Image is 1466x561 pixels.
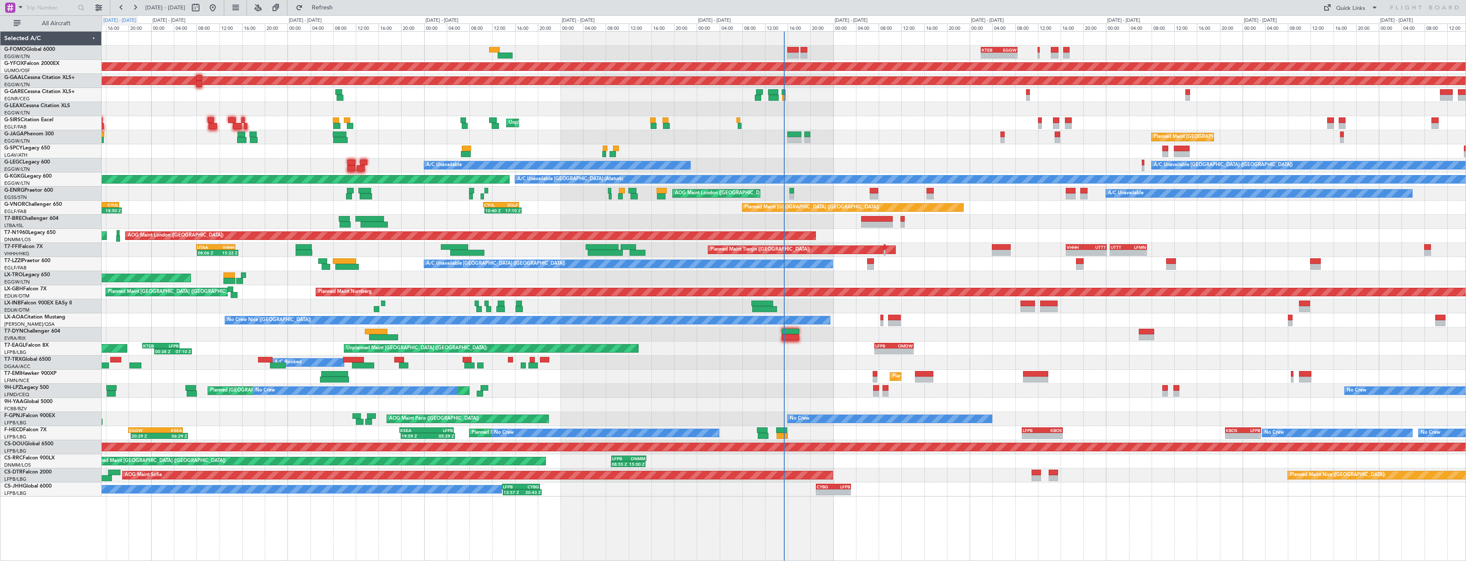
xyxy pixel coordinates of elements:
[4,174,24,179] span: G-KGKG
[305,5,340,11] span: Refresh
[401,23,424,31] div: 20:00
[4,272,50,278] a: LX-TROLegacy 650
[509,117,649,129] div: Unplanned Maint [GEOGRAPHIC_DATA] ([GEOGRAPHIC_DATA])
[1067,245,1086,250] div: VHHH
[992,23,1015,31] div: 04:00
[1264,427,1284,439] div: No Crew
[1111,250,1128,255] div: -
[4,230,56,235] a: T7-N1960Legacy 650
[91,455,226,467] div: Planned Maint [GEOGRAPHIC_DATA] ([GEOGRAPHIC_DATA])
[485,208,503,213] div: 10:40 Z
[1108,187,1143,200] div: A/C Unavailable
[1347,384,1366,397] div: No Crew
[97,202,118,207] div: CYUL
[503,208,520,213] div: 17:10 Z
[4,392,29,398] a: LFMD/CEQ
[4,385,21,390] span: 9H-LPZ
[710,243,810,256] div: Planned Maint Tianjin ([GEOGRAPHIC_DATA])
[4,96,30,102] a: EGNR/CEG
[521,484,539,489] div: CYBG
[318,286,372,298] div: Planned Maint Nurnberg
[4,476,26,482] a: LFPB/LBG
[4,286,47,292] a: LX-GBHFalcon 7X
[4,286,23,292] span: LX-GBH
[720,23,742,31] div: 04:00
[426,159,462,172] div: A/C Unavailable
[4,47,55,52] a: G-FOMOGlobal 6000
[697,23,719,31] div: 00:00
[173,349,191,354] div: 07:10 Z
[1226,428,1243,433] div: KBOS
[4,251,29,257] a: VHHH/HKG
[4,138,30,144] a: EGGW/LTN
[4,194,27,201] a: EGSS/STN
[817,484,833,489] div: CYBG
[484,202,501,207] div: CYUL
[4,258,22,263] span: T7-LZZI
[155,428,182,433] div: KSEA
[425,17,458,24] div: [DATE] - [DATE]
[1067,250,1086,255] div: -
[4,131,24,137] span: G-JAGA
[174,23,196,31] div: 04:00
[4,265,26,271] a: EGLF/FAB
[4,124,26,130] a: EGLF/FAB
[4,315,65,320] a: LX-AOACitation Mustang
[4,456,55,461] a: CS-RRCFalcon 900LX
[583,23,606,31] div: 04:00
[4,399,53,404] a: 9H-YAAGlobal 5000
[4,293,29,299] a: EDLW/DTM
[1319,1,1382,15] button: Quick Links
[947,23,970,31] div: 20:00
[1154,159,1293,172] div: A/C Unavailable [GEOGRAPHIC_DATA] ([GEOGRAPHIC_DATA])
[4,399,23,404] span: 9H-YAA
[833,484,850,489] div: LFPB
[1129,23,1152,31] div: 04:00
[427,428,453,433] div: LFPB
[4,448,26,454] a: LFPB/LBG
[1083,23,1106,31] div: 20:00
[99,208,120,213] div: 18:50 Z
[742,23,765,31] div: 08:00
[4,244,43,249] a: T7-FFIFalcon 7X
[447,23,469,31] div: 04:00
[1401,23,1424,31] div: 04:00
[143,343,161,348] div: KTEB
[894,343,913,348] div: OMDW
[4,47,26,52] span: G-FOMO
[4,244,19,249] span: T7-FFI
[4,103,70,108] a: G-LEAXCessna Citation XLS
[4,160,50,165] a: G-LEGCLegacy 600
[145,4,185,12] span: [DATE] - [DATE]
[4,188,53,193] a: G-ENRGPraetor 600
[242,23,265,31] div: 16:00
[4,441,53,447] a: CS-DOUGlobal 6500
[424,23,447,31] div: 00:00
[1243,433,1260,438] div: -
[788,23,810,31] div: 16:00
[132,433,159,438] div: 20:29 Z
[4,117,53,123] a: G-SIRSCitation Excel
[4,279,30,285] a: EGGW/LTN
[790,412,809,425] div: No Crew
[265,23,287,31] div: 20:00
[674,23,697,31] div: 20:00
[1243,23,1265,31] div: 00:00
[4,202,25,207] span: G-VNOR
[562,17,595,24] div: [DATE] - [DATE]
[469,23,492,31] div: 08:00
[4,427,23,432] span: F-HECD
[472,427,606,439] div: Planned Maint [GEOGRAPHIC_DATA] ([GEOGRAPHIC_DATA])
[651,23,674,31] div: 16:00
[4,456,23,461] span: CS-RRC
[4,110,30,116] a: EGGW/LTN
[560,23,583,31] div: 00:00
[1174,23,1197,31] div: 12:00
[4,343,49,348] a: T7-EAGLFalcon 8X
[4,61,59,66] a: G-YFOXFalcon 2000EX
[1380,17,1413,24] div: [DATE] - [DATE]
[1290,469,1385,482] div: Planned Maint Nice ([GEOGRAPHIC_DATA])
[879,23,901,31] div: 08:00
[833,23,856,31] div: 00:00
[501,202,518,207] div: EGLF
